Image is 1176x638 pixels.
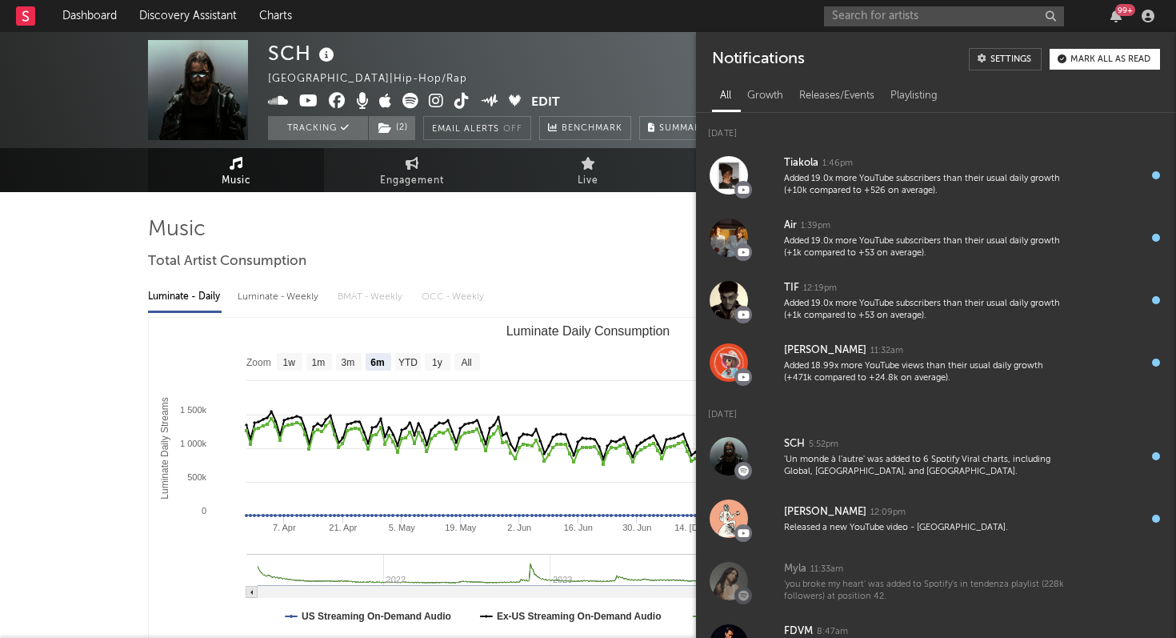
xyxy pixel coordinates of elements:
button: Mark all as read [1050,49,1160,70]
div: SCH [784,435,805,454]
svg: Luminate Daily Consumption [149,318,1027,638]
a: Myla11:33am'you broke my heart' was added to Spotify's in tendenza playlist (228k followers) at p... [696,550,1176,612]
div: 12:19pm [803,283,837,295]
div: 99 + [1115,4,1135,16]
div: Air [784,216,797,235]
text: 7. Apr [273,523,296,532]
div: Releases/Events [791,82,882,110]
button: (2) [369,116,415,140]
button: Summary [639,116,715,140]
a: Air1:39pmAdded 19.0x more YouTube subscribers than their usual daily growth (+1k compared to +53 ... [696,207,1176,269]
div: Playlisting [882,82,946,110]
button: 99+ [1110,10,1122,22]
span: ( 2 ) [368,116,416,140]
span: Summary [659,124,706,133]
span: Live [578,171,598,191]
input: Search for artists [824,6,1064,26]
text: 19. May [445,523,477,532]
a: Settings [969,48,1042,70]
div: Added 19.0x more YouTube subscribers than their usual daily growth (+1k compared to +53 on average). [784,235,1066,260]
text: 500k [187,472,206,482]
div: 12:09pm [870,507,906,519]
div: 1:39pm [801,220,830,232]
text: 16. Jun [564,523,593,532]
div: Added 19.0x more YouTube subscribers than their usual daily growth (+10k compared to +526 on aver... [784,173,1066,198]
text: 3m [342,357,355,368]
div: [GEOGRAPHIC_DATA] | Hip-Hop/Rap [268,70,486,89]
span: Total Artist Consumption [148,252,306,271]
a: SCH5:52pm'Un monde à l'autre' was added to 6 Spotify Viral charts, including Global, [GEOGRAPHIC_... [696,425,1176,488]
div: Added 18.99x more YouTube views than their usual daily growth (+471k compared to +24.8k on average). [784,360,1066,385]
div: Tiakola [784,154,818,173]
div: Myla [784,560,806,579]
text: Zoom [246,357,271,368]
div: [PERSON_NAME] [784,503,866,522]
div: TIF [784,279,799,298]
div: Growth [739,82,791,110]
span: Music [222,171,251,191]
div: Notifications [712,48,804,70]
text: Luminate Daily Consumption [506,324,670,338]
div: Added 19.0x more YouTube subscribers than their usual daily growth (+1k compared to +53 on average). [784,298,1066,323]
div: 1:46pm [822,158,853,170]
div: Released a new YouTube video - [GEOGRAPHIC_DATA]. [784,522,1066,534]
div: [DATE] [696,394,1176,425]
text: 1m [312,357,326,368]
em: Off [503,125,522,134]
text: Ex-US Streaming On-Demand Audio [497,611,662,622]
a: Tiakola1:46pmAdded 19.0x more YouTube subscribers than their usual daily growth (+10k compared to... [696,144,1176,207]
text: 30. Jun [622,523,651,532]
a: [PERSON_NAME]12:09pmReleased a new YouTube video - [GEOGRAPHIC_DATA]. [696,488,1176,550]
text: US Streaming On-Demand Audio [302,611,451,622]
text: All [461,357,471,368]
span: Engagement [380,171,444,191]
a: Music [148,148,324,192]
button: Email AlertsOff [423,116,531,140]
button: Tracking [268,116,368,140]
a: Live [500,148,676,192]
text: 0 [202,506,206,516]
text: 1w [283,357,296,368]
div: 'you broke my heart' was added to Spotify's in tendenza playlist (228k followers) at position 42. [784,579,1066,604]
div: 11:32am [870,345,903,357]
text: 2. Jun [507,523,531,532]
text: YTD [398,357,418,368]
div: Mark all as read [1070,55,1150,64]
div: Luminate - Daily [148,283,222,311]
div: 8:47am [817,626,848,638]
text: 6m [370,357,384,368]
div: Luminate - Weekly [238,283,322,311]
div: 'Un monde à l'autre' was added to 6 Spotify Viral charts, including Global, [GEOGRAPHIC_DATA], an... [784,454,1066,479]
text: 1 000k [180,439,207,448]
div: All [712,82,739,110]
div: Settings [990,55,1031,64]
a: Benchmark [539,116,631,140]
a: Audience [676,148,852,192]
text: Luminate Daily Streams [159,397,170,499]
a: Engagement [324,148,500,192]
a: [PERSON_NAME]11:32amAdded 18.99x more YouTube views than their usual daily growth (+471k compared... [696,331,1176,394]
div: 5:52pm [809,439,838,451]
text: 1y [432,357,442,368]
div: 11:33am [810,564,843,576]
div: SCH [268,40,338,66]
span: Benchmark [562,119,622,138]
div: [DATE] [696,113,1176,144]
text: 5. May [389,523,416,532]
div: [PERSON_NAME] [784,341,866,360]
a: TIF12:19pmAdded 19.0x more YouTube subscribers than their usual daily growth (+1k compared to +53... [696,269,1176,331]
text: 21. Apr [329,523,357,532]
button: Edit [531,93,560,113]
text: 1 500k [180,405,207,415]
text: 14. [DATE] [674,523,717,532]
